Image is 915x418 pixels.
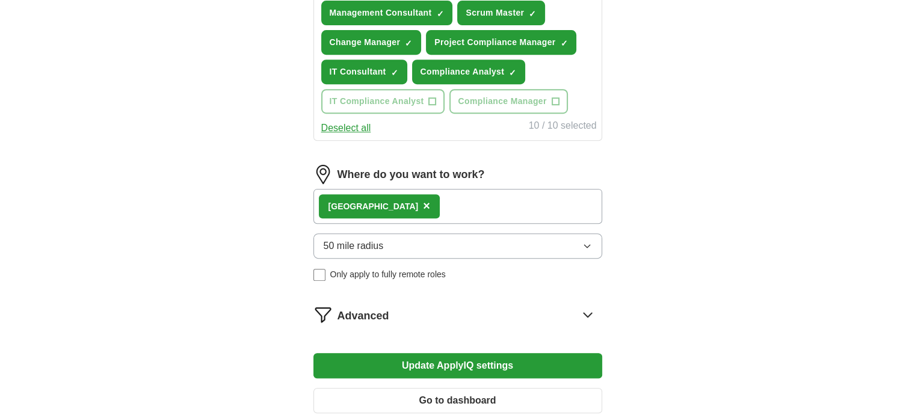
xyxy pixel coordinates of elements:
[330,66,386,78] span: IT Consultant
[313,388,602,413] button: Go to dashboard
[328,200,419,213] div: [GEOGRAPHIC_DATA]
[436,9,443,19] span: ✓
[321,60,407,84] button: IT Consultant✓
[330,95,424,108] span: IT Compliance Analyst
[321,89,445,114] button: IT Compliance Analyst
[423,197,430,215] button: ×
[529,118,597,135] div: 10 / 10 selected
[337,167,485,183] label: Where do you want to work?
[560,38,567,48] span: ✓
[324,239,384,253] span: 50 mile radius
[313,233,602,259] button: 50 mile radius
[313,269,325,281] input: Only apply to fully remote roles
[421,66,505,78] span: Compliance Analyst
[426,30,576,55] button: Project Compliance Manager✓
[337,308,389,324] span: Advanced
[458,95,546,108] span: Compliance Manager
[330,36,401,49] span: Change Manager
[313,353,602,378] button: Update ApplyIQ settings
[321,30,422,55] button: Change Manager✓
[313,305,333,324] img: filter
[412,60,526,84] button: Compliance Analyst✓
[466,7,524,19] span: Scrum Master
[313,165,333,184] img: location.png
[321,1,453,25] button: Management Consultant✓
[405,38,412,48] span: ✓
[321,121,371,135] button: Deselect all
[330,7,432,19] span: Management Consultant
[391,68,398,78] span: ✓
[434,36,555,49] span: Project Compliance Manager
[529,9,536,19] span: ✓
[423,199,430,212] span: ×
[449,89,567,114] button: Compliance Manager
[509,68,516,78] span: ✓
[457,1,545,25] button: Scrum Master✓
[330,268,446,281] span: Only apply to fully remote roles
